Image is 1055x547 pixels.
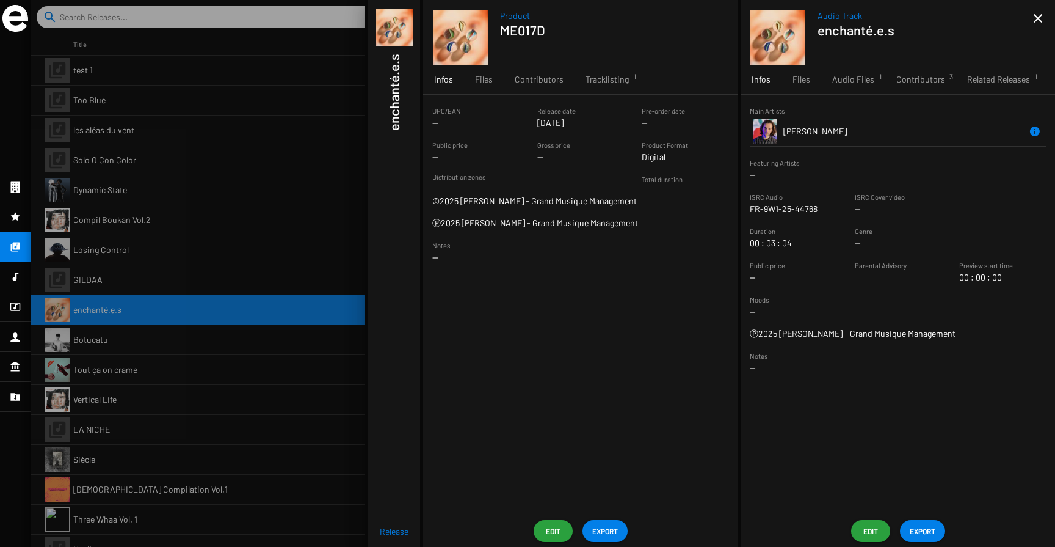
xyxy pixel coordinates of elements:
p: FR-9W1-25-44768 [750,203,818,215]
span: Release [380,526,408,538]
span: Product [500,10,716,22]
h1: enchanté.e.s [386,54,402,131]
p: -- [750,306,769,318]
span: 00 [976,271,992,284]
span: [PERSON_NAME] [783,126,847,136]
span: Related Releases [967,73,1030,86]
p: -- [537,151,570,163]
img: 0024218569_10.jpeg [753,119,777,144]
p: -- [855,203,905,215]
span: 00 [750,237,766,249]
small: Pre-order date [642,107,685,115]
span: Edit [543,520,563,542]
span: Infos [434,73,453,86]
p: -- [642,117,685,129]
small: Distribution zones [432,173,623,182]
small: UPC/EAN [432,107,461,115]
span: Tracklisting [586,73,629,86]
button: Edit [534,520,573,542]
button: EXPORT [582,520,628,542]
span: Audio Files [832,73,874,86]
small: Notes [432,241,450,249]
h1: ME017D [500,22,706,38]
span: Files [792,73,810,86]
span: 00 [959,271,976,284]
span: Contributors [896,73,945,86]
span: Ⓟ2025 [PERSON_NAME] - Grand Musique Management [750,328,955,339]
button: EXPORT [900,520,945,542]
span: Ⓟ2025 [PERSON_NAME] - Grand Musique Management [432,218,638,228]
span: Contributors [515,73,564,86]
small: Duration [750,227,775,235]
img: enchante-e-s_artwork.jpeg [376,9,413,46]
span: 03 [766,237,782,249]
small: Public price [750,262,785,270]
p: -- [432,151,468,163]
p: -- [432,117,461,129]
small: Main Artists [750,107,785,115]
p: -- [750,169,1046,181]
small: ISRC Cover video [855,193,905,201]
span: 04 [782,237,792,249]
small: Gross price [537,141,570,149]
small: Preview start time [959,262,1013,270]
span: EXPORT [910,520,935,542]
small: Product Format [642,141,688,149]
h1: enchanté.e.s [818,22,1023,38]
span: 00 [992,271,1002,284]
p: [DATE] [537,117,576,129]
span: Audio Track [818,10,1033,22]
img: enchante-e-s_artwork.jpeg [433,10,488,65]
p: -- [750,271,785,284]
img: grand-sigle.svg [2,5,28,32]
p: -- [432,251,728,263]
span: EXPORT [592,520,618,542]
small: Moods [750,296,769,304]
small: Featuring Artists [750,159,799,167]
small: ISRC Audio [750,193,783,201]
small: Public price [432,141,468,149]
img: enchante-e-s_artwork.jpeg [750,10,805,65]
span: ©2025 [PERSON_NAME] - Grand Musique Management [432,196,637,206]
mat-icon: close [1031,11,1045,26]
span: Files [475,73,493,86]
small: Total duration [642,175,683,183]
small: Release date [537,107,576,115]
span: Infos [752,73,770,86]
small: Notes [750,352,767,360]
p: -- [750,362,1046,374]
button: Edit [851,520,890,542]
p: -- [855,237,872,249]
span: Digital [642,152,665,162]
span: Edit [861,520,880,542]
small: Genre [855,227,872,235]
small: Parental Advisory [855,262,907,270]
